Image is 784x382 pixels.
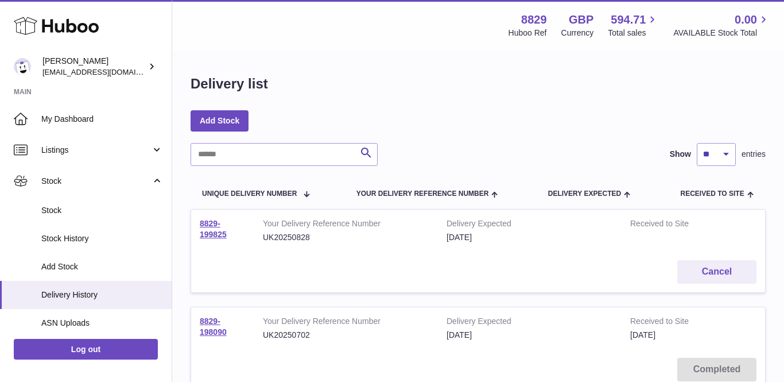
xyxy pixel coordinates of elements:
[561,28,594,38] div: Currency
[191,110,249,131] a: Add Stock
[681,190,744,198] span: Received to Site
[608,12,659,38] a: 594.71 Total sales
[200,317,227,337] a: 8829-198090
[569,12,593,28] strong: GBP
[735,12,757,28] span: 0.00
[611,12,646,28] span: 594.71
[677,260,756,284] button: Cancel
[630,330,655,339] span: [DATE]
[41,145,151,156] span: Listings
[548,190,621,198] span: Delivery Expected
[263,316,429,330] strong: Your Delivery Reference Number
[670,149,691,160] label: Show
[41,318,163,329] span: ASN Uploads
[263,330,429,341] div: UK20250702
[630,218,716,232] strong: Received to Site
[191,75,268,93] h1: Delivery list
[608,28,659,38] span: Total sales
[263,218,429,232] strong: Your Delivery Reference Number
[673,12,770,38] a: 0.00 AVAILABLE Stock Total
[14,339,158,360] a: Log out
[41,114,163,125] span: My Dashboard
[42,67,169,76] span: [EMAIL_ADDRESS][DOMAIN_NAME]
[42,56,146,78] div: [PERSON_NAME]
[41,233,163,244] span: Stock History
[41,205,163,216] span: Stock
[263,232,429,243] div: UK20250828
[447,218,613,232] strong: Delivery Expected
[41,261,163,272] span: Add Stock
[521,12,547,28] strong: 8829
[447,330,613,341] div: [DATE]
[509,28,547,38] div: Huboo Ref
[742,149,766,160] span: entries
[673,28,770,38] span: AVAILABLE Stock Total
[630,316,716,330] strong: Received to Site
[202,190,297,198] span: Unique Delivery Number
[447,232,613,243] div: [DATE]
[41,290,163,300] span: Delivery History
[200,219,227,239] a: 8829-199825
[447,316,613,330] strong: Delivery Expected
[14,58,31,75] img: commandes@kpmatech.com
[41,176,151,187] span: Stock
[356,190,489,198] span: Your Delivery Reference Number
